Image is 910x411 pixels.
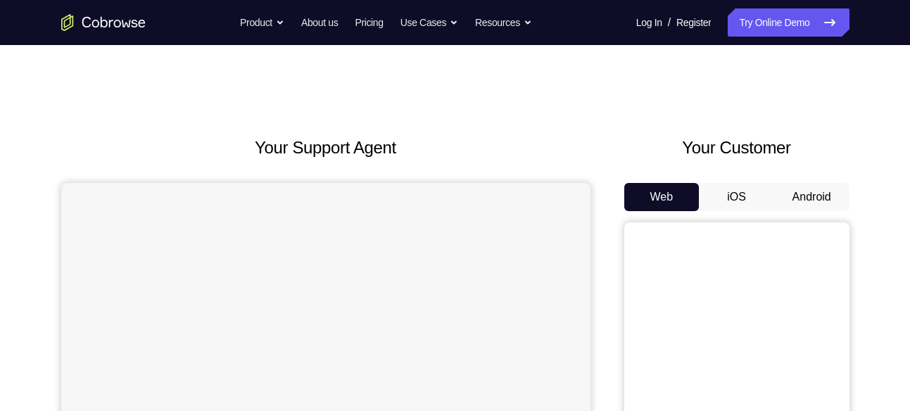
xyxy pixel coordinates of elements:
[676,8,711,37] a: Register
[699,183,774,211] button: iOS
[355,8,383,37] a: Pricing
[624,135,849,160] h2: Your Customer
[301,8,338,37] a: About us
[61,14,146,31] a: Go to the home page
[774,183,849,211] button: Android
[636,8,662,37] a: Log In
[728,8,849,37] a: Try Online Demo
[400,8,458,37] button: Use Cases
[475,8,532,37] button: Resources
[240,8,284,37] button: Product
[61,135,590,160] h2: Your Support Agent
[668,14,671,31] span: /
[624,183,700,211] button: Web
